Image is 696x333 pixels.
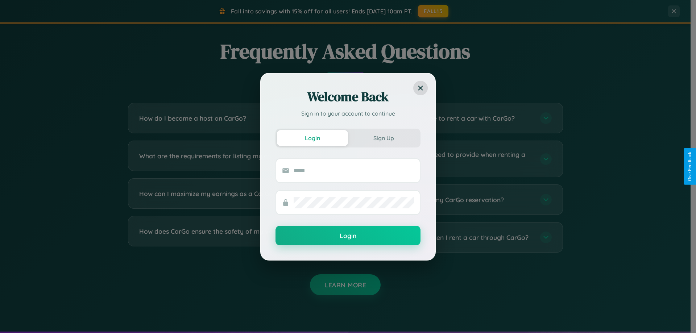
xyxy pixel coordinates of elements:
[687,152,692,181] div: Give Feedback
[348,130,419,146] button: Sign Up
[275,226,420,245] button: Login
[275,109,420,118] p: Sign in to your account to continue
[275,88,420,105] h2: Welcome Back
[277,130,348,146] button: Login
